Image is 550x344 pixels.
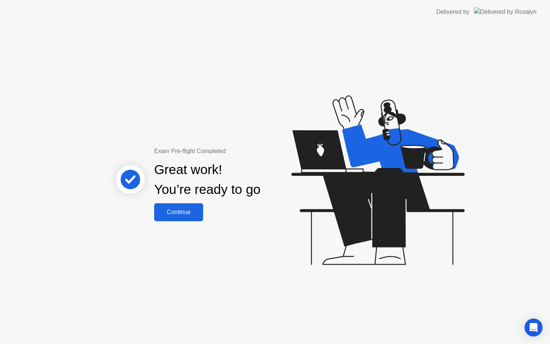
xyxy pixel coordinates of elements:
[154,147,309,156] div: Exam Pre-flight Completed
[474,7,537,16] img: Delivered by Rosalyn
[154,203,203,221] button: Continue
[154,160,260,200] div: Great work! You’re ready to go
[436,7,470,16] div: Delivered by
[525,319,543,337] div: Open Intercom Messenger
[156,209,201,216] div: Continue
